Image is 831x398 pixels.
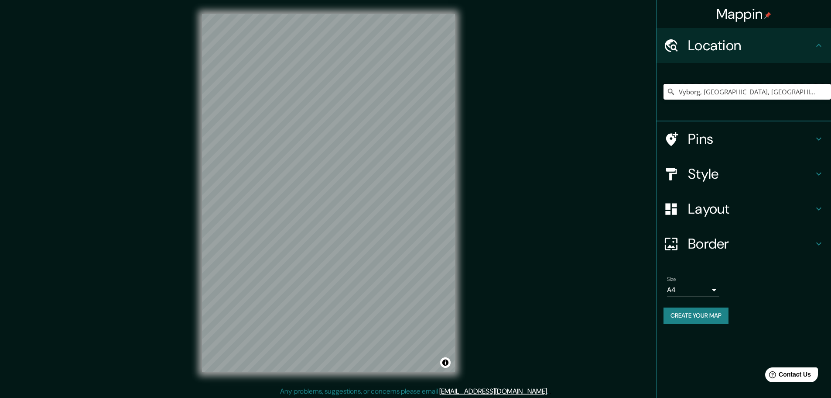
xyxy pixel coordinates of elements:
[663,84,831,100] input: Pick your city or area
[663,308,728,324] button: Create your map
[657,156,831,191] div: Style
[657,226,831,261] div: Border
[202,14,455,372] canvas: Map
[688,165,814,183] h4: Style
[548,386,550,397] div: .
[657,28,831,63] div: Location
[753,364,821,388] iframe: Help widget launcher
[688,37,814,54] h4: Location
[764,12,771,19] img: pin-icon.png
[688,130,814,148] h4: Pins
[667,283,719,297] div: A4
[657,191,831,226] div: Layout
[716,5,772,23] h4: Mappin
[440,357,451,368] button: Toggle attribution
[688,235,814,253] h4: Border
[280,386,548,397] p: Any problems, suggestions, or concerns please email .
[667,276,676,283] label: Size
[657,121,831,156] div: Pins
[550,386,551,397] div: .
[688,200,814,218] h4: Layout
[439,387,547,396] a: [EMAIL_ADDRESS][DOMAIN_NAME]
